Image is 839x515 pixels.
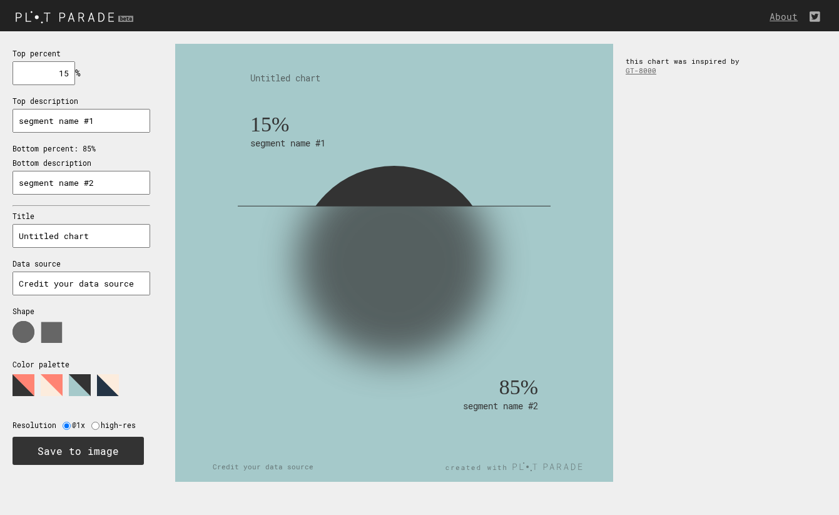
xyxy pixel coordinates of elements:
[250,137,325,149] text: segment name #1
[13,212,150,221] p: Title
[213,462,313,471] text: Credit your data source
[13,307,150,316] p: Shape
[770,11,804,23] a: About
[13,144,150,153] p: Bottom percent: 85%
[13,437,144,465] button: Save to image
[463,400,538,412] text: segment name #2
[13,96,150,106] p: Top description
[13,421,63,430] label: Resolution
[613,44,763,88] div: this chart was inspired by
[101,421,142,430] label: high-res
[13,158,150,168] p: Bottom description
[13,360,150,369] p: Color palette
[250,113,289,136] text: 15%
[13,49,150,58] p: Top percent
[499,375,538,399] text: 85%
[72,421,91,430] label: @1x
[13,259,150,268] p: Data source
[250,72,320,84] text: Untitled chart
[626,66,656,75] a: GT-8000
